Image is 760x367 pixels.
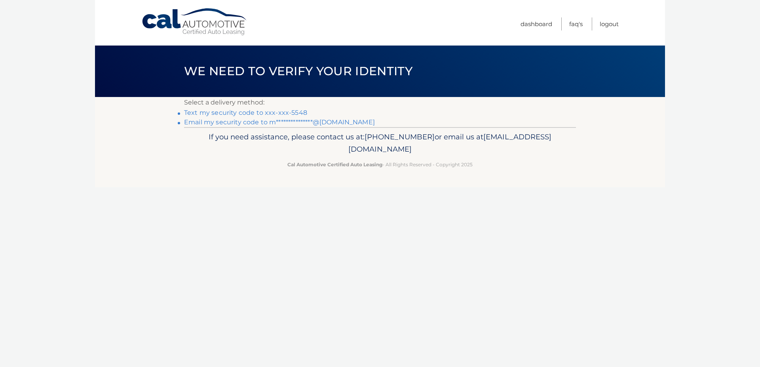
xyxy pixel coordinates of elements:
p: If you need assistance, please contact us at: or email us at [189,131,571,156]
p: Select a delivery method: [184,97,576,108]
strong: Cal Automotive Certified Auto Leasing [287,162,382,167]
span: We need to verify your identity [184,64,412,78]
a: Dashboard [521,17,552,30]
span: [PHONE_NUMBER] [365,132,435,141]
a: Text my security code to xxx-xxx-5548 [184,109,307,116]
a: FAQ's [569,17,583,30]
a: Logout [600,17,619,30]
p: - All Rights Reserved - Copyright 2025 [189,160,571,169]
a: Cal Automotive [141,8,248,36]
